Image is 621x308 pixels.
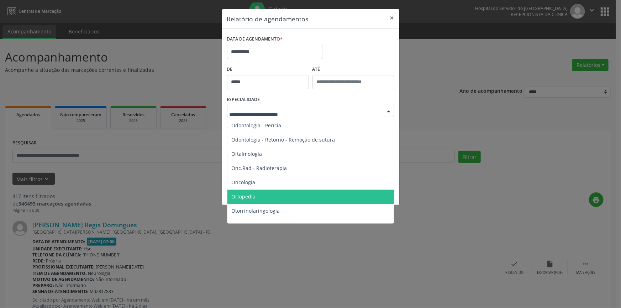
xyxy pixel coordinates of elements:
[227,94,260,105] label: ESPECIALIDADE
[232,179,256,186] span: Oncologia
[227,34,283,45] label: DATA DE AGENDAMENTO
[232,136,335,143] span: Odontologia - Retorno - Remoção de sutura
[232,193,256,200] span: Ortopedia
[232,122,281,129] span: Odontologia - Perícia
[232,165,287,171] span: Onc.Rad - Radioterapia
[227,64,309,75] label: De
[232,150,262,157] span: Oftalmologia
[312,64,394,75] label: ATÉ
[232,222,301,228] span: Parecer Cardiologico - Adulto
[227,14,309,23] h5: Relatório de agendamentos
[385,9,399,27] button: Close
[232,207,280,214] span: Otorrinolaringologia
